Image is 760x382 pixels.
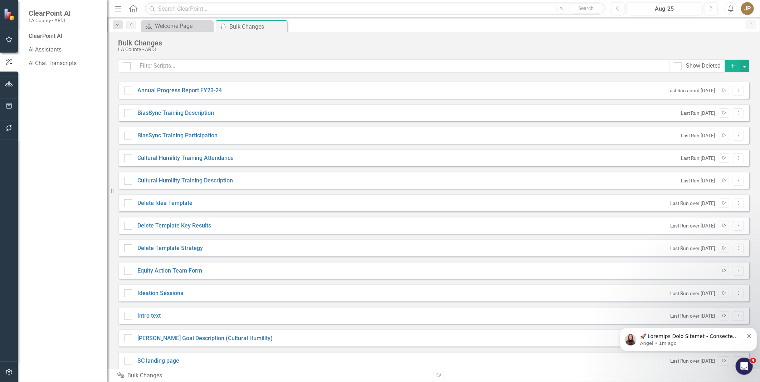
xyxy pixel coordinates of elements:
[629,5,700,13] div: Aug-25
[29,32,100,40] div: ClearPoint AI
[681,155,715,162] small: Last Run [DATE]
[137,222,211,230] a: Delete Template Key Results
[137,132,218,140] a: BiasSync Training Participation
[23,28,127,34] p: Message from Angel, sent 1m ago
[137,289,183,298] a: Ideation Sessions
[670,222,715,229] small: Last Run over [DATE]
[130,20,135,25] button: Dismiss notification
[568,4,604,14] button: Search
[155,21,211,30] div: Welcome Page
[137,244,203,253] a: Delete Template Strategy
[118,39,746,47] div: Bulk Changes
[137,199,193,207] a: Delete Idea Template
[117,372,428,380] div: Bulk Changes
[137,357,179,365] a: SC landing page
[4,8,16,20] img: ClearPoint Strategy
[670,200,715,207] small: Last Run over [DATE]
[137,177,233,185] a: Cultural Humility Training Description
[670,290,715,297] small: Last Run over [DATE]
[23,21,126,353] span: 🚀 Loremips Dolo Sitamet - Consecte Adip Elitsed do Eiusm! Te Incid, Utlabor et DolorEmagn'a Enim ...
[736,358,753,375] iframe: Intercom live chat
[667,87,715,94] small: Last Run about [DATE]
[29,59,100,68] a: AI Chat Transcripts
[137,267,202,275] a: Equity Action Team Form
[29,46,100,54] a: AI Assistants
[137,154,234,162] a: Cultural Humility Training Attendance
[578,5,594,11] span: Search
[750,358,756,363] span: 4
[118,47,746,52] div: LA County - ARDI
[741,2,754,15] button: JP
[135,59,669,73] input: Filter Scripts...
[617,313,760,363] iframe: Intercom notifications message
[686,62,721,70] div: Show Deleted
[681,110,715,117] small: Last Run [DATE]
[681,177,715,184] small: Last Run [DATE]
[137,109,214,117] a: BiasSync Training Description
[670,245,715,252] small: Last Run over [DATE]
[627,2,702,15] button: Aug-25
[29,9,71,18] span: ClearPoint AI
[137,87,222,95] a: Annual Progress Report FY23-24
[681,132,715,139] small: Last Run [DATE]
[137,334,273,343] a: [PERSON_NAME] Goal Description (Cultural Humility)
[29,18,71,23] small: LA County - ARDI
[229,22,286,31] div: Bulk Changes
[143,21,211,30] a: Welcome Page
[137,312,161,320] a: Intro text
[145,3,606,15] input: Search ClearPoint...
